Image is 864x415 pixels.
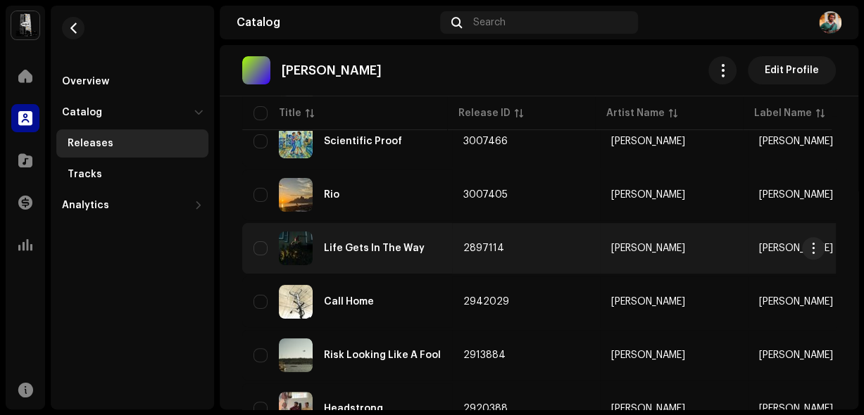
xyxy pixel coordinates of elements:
[324,297,374,307] div: Call Home
[611,136,685,146] div: [PERSON_NAME]
[237,17,434,28] div: Catalog
[463,136,508,146] span: 3007466
[611,243,737,253] span: Gonzo Mendes
[759,350,833,360] span: Gonzo Mendes
[748,56,836,84] button: Edit Profile
[754,106,812,120] div: Label Name
[611,350,685,360] div: [PERSON_NAME]
[606,106,665,120] div: Artist Name
[56,98,208,189] re-m-nav-dropdown: Catalog
[765,56,819,84] span: Edit Profile
[279,338,313,372] img: 9aad09a0-c57b-47f8-9418-c8c80dfb7745
[279,106,301,120] div: Title
[819,11,841,34] img: 14a000ad-77f8-4bb1-84d6-eb46646617c8
[611,297,737,307] span: Gonzo Mendes
[611,243,685,253] div: [PERSON_NAME]
[463,404,508,414] span: 2920388
[611,350,737,360] span: Gonzo Mendes
[279,231,313,265] img: 2c35872c-8d7d-470a-a164-0b49e162cb40
[611,136,737,146] span: Gonzo Mendes
[324,243,425,253] div: Life Gets In The Way
[463,297,509,307] span: 2942029
[324,136,402,146] div: Scientific Proof
[324,350,441,360] div: Risk Looking Like A Fool
[473,17,506,28] span: Search
[611,190,685,200] div: [PERSON_NAME]
[759,297,833,307] span: Gonzo Mendes
[759,190,833,200] span: Gonzo Mendes
[68,138,113,149] div: Releases
[62,76,109,87] div: Overview
[463,190,508,200] span: 3007405
[62,107,102,118] div: Catalog
[279,124,313,158] img: e77fc0a7-022a-4dfb-a052-19e6a8e494d0
[458,106,511,120] div: Release ID
[611,297,685,307] div: [PERSON_NAME]
[759,136,833,146] span: Gonzo Mendes
[56,129,208,158] re-m-nav-item: Releases
[62,200,109,211] div: Analytics
[279,285,313,319] img: af002896-fe44-46bf-8458-128930a9de17
[324,190,339,200] div: Rio
[463,350,506,360] span: 2913884
[56,191,208,219] re-m-nav-dropdown: Analytics
[11,11,39,39] img: 28cd5e4f-d8b3-4e3e-9048-38ae6d8d791a
[611,404,737,414] span: Gonzo Mendes
[759,404,833,414] span: Gonzo Mendes
[324,404,383,414] div: Headstrong
[282,63,382,78] p: [PERSON_NAME]
[56,160,208,189] re-m-nav-item: Tracks
[611,404,685,414] div: [PERSON_NAME]
[611,190,737,200] span: Gonzo Mendes
[56,68,208,96] re-m-nav-item: Overview
[463,243,504,253] span: 2897114
[68,169,102,180] div: Tracks
[759,243,833,253] span: Gonzo Mendes
[279,178,313,212] img: bae5da70-21af-47ae-b560-347c10f2c27e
